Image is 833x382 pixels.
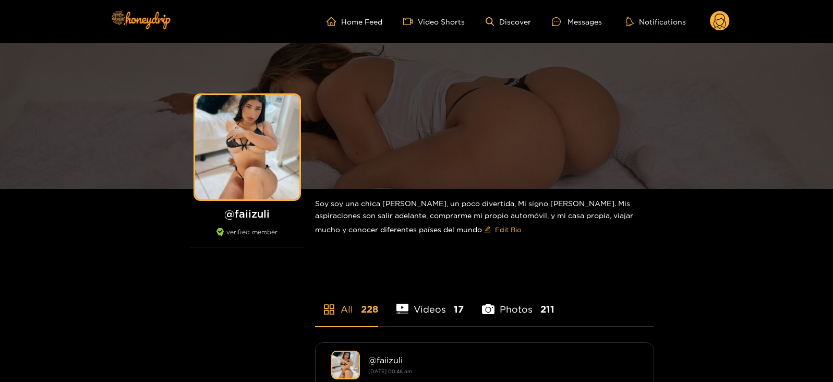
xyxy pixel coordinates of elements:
button: editEdit Bio [482,221,523,238]
span: Edit Bio [495,224,521,235]
li: All [315,279,378,326]
div: Soy soy una chica [PERSON_NAME], un poco divertida, Mi signo [PERSON_NAME]. Mis aspiraciones son ... [315,189,654,246]
span: 228 [361,303,378,316]
li: Photos [482,279,554,326]
h1: @ faiizuli [190,207,305,220]
small: [DATE] 00:46 am [368,368,412,374]
span: home [327,17,341,26]
li: Videos [396,279,464,326]
div: @ faiizuli [368,355,638,365]
span: video-camera [403,17,418,26]
button: Notifications [623,16,689,27]
span: edit [484,226,491,234]
a: Video Shorts [403,17,465,26]
a: Home Feed [327,17,382,26]
div: Messages [552,16,602,28]
div: verified member [190,228,305,247]
a: Discover [486,17,531,26]
span: 17 [454,303,464,316]
span: 211 [540,303,554,316]
img: faiizuli [331,351,360,379]
span: appstore [323,303,335,316]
